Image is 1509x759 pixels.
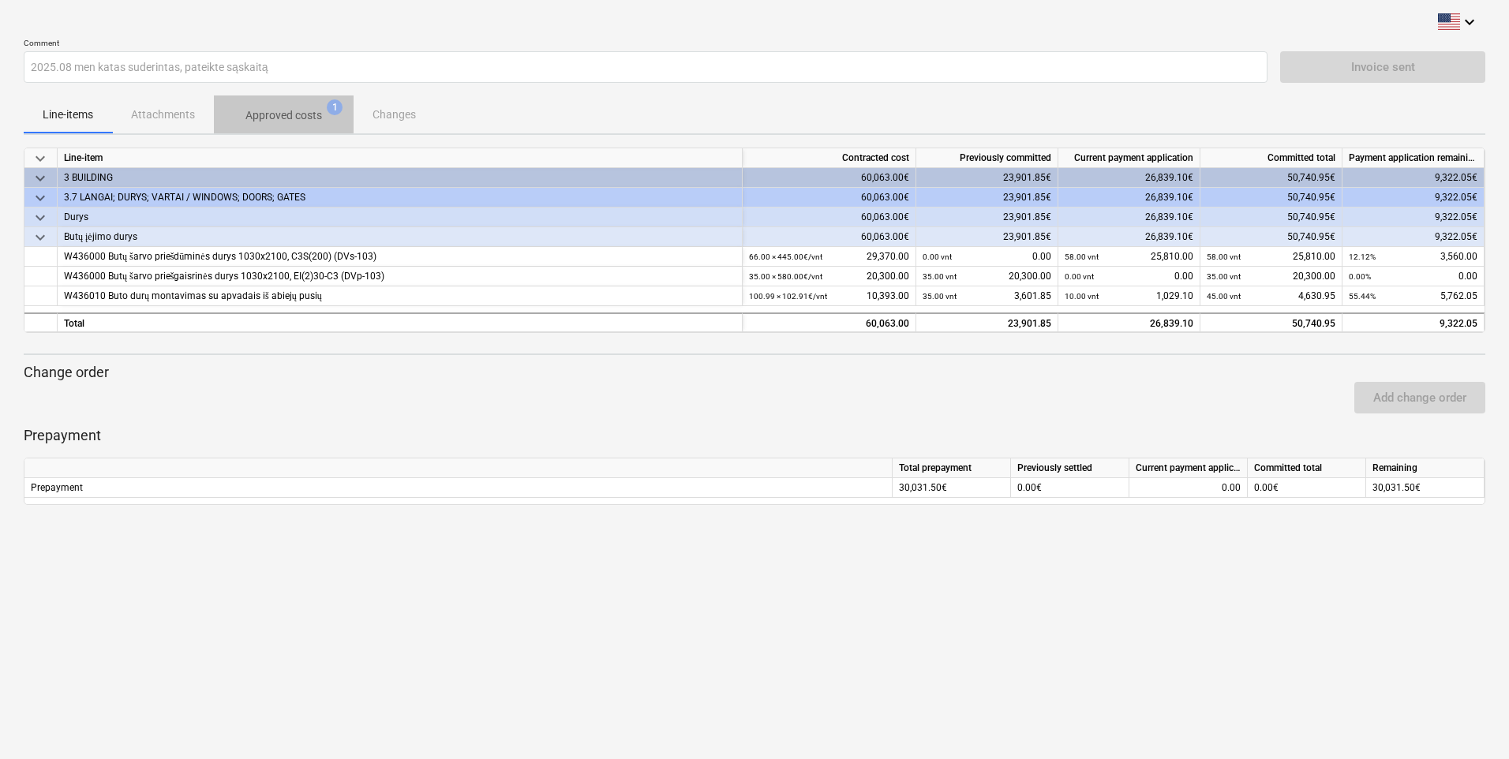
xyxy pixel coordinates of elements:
[64,247,736,267] div: W436000 Butų šarvo priešdūminės durys 1030x2100, C3S(200) (DVs-103)
[923,314,1051,334] div: 23,901.85
[1207,272,1241,281] small: 35.00 vnt
[1349,267,1477,286] div: 0.00
[24,363,1485,382] p: Change order
[1058,148,1200,168] div: Current payment application
[1248,458,1366,478] div: Committed total
[245,107,322,124] p: Approved costs
[1342,208,1485,227] div: 9,322.05€
[1058,168,1200,188] div: 26,839.10€
[749,286,909,306] div: 10,393.00
[31,169,50,188] span: keyboard_arrow_down
[1200,148,1342,168] div: Committed total
[916,188,1058,208] div: 23,901.85€
[24,38,1267,51] p: Comment
[1342,148,1485,168] div: Payment application remaining
[1207,267,1335,286] div: 20,300.00
[743,208,916,227] div: 60,063.00€
[923,252,952,261] small: 0.00 vnt
[743,227,916,247] div: 60,063.00€
[749,252,822,261] small: 66.00 × 445.00€ / vnt
[1058,188,1200,208] div: 26,839.10€
[43,107,93,123] p: Line-items
[64,227,736,247] div: Butų įėjimo durys
[1065,267,1193,286] div: 0.00
[749,314,909,334] div: 60,063.00
[1207,247,1335,267] div: 25,810.00
[1065,247,1193,267] div: 25,810.00
[1349,292,1376,301] small: 55.44%
[1342,188,1485,208] div: 9,322.05€
[1349,247,1477,267] div: 3,560.00
[743,188,916,208] div: 60,063.00€
[749,247,909,267] div: 29,370.00
[1349,252,1376,261] small: 12.12%
[31,189,50,208] span: keyboard_arrow_down
[1349,314,1477,334] div: 9,322.05
[1129,458,1248,478] div: Current payment application
[749,292,827,301] small: 100.99 × 102.91€ / vnt
[893,478,1011,498] div: 30,031.50€
[64,286,736,306] div: W436010 Buto durų montavimas su apvadais iš abiejų pusių
[1200,312,1342,332] div: 50,740.95
[1065,286,1193,306] div: 1,029.10
[923,272,957,281] small: 35.00 vnt
[24,426,1485,445] p: Prepayment
[923,292,957,301] small: 35.00 vnt
[1065,252,1099,261] small: 58.00 vnt
[923,267,1051,286] div: 20,300.00
[1065,314,1193,334] div: 26,839.10
[1200,208,1342,227] div: 50,740.95€
[923,286,1051,306] div: 3,601.85
[749,267,909,286] div: 20,300.00
[1011,478,1129,498] div: 0.00€
[1200,168,1342,188] div: 50,740.95€
[1011,458,1129,478] div: Previously settled
[1207,286,1335,306] div: 4,630.95
[64,267,736,286] div: W436000 Butų šarvo priešgaisrinės durys 1030x2100, EI(2)30-C3 (DVp-103)
[1065,292,1099,301] small: 10.00 vnt
[327,99,343,115] span: 1
[64,188,736,208] div: 3.7 LANGAI; DURYS; VARTAI / WINDOWS; DOORS; GATES
[749,272,822,281] small: 35.00 × 580.00€ / vnt
[1460,13,1479,32] i: keyboard_arrow_down
[1200,188,1342,208] div: 50,740.95€
[1342,227,1485,247] div: 9,322.05€
[1342,168,1485,188] div: 9,322.05€
[1058,227,1200,247] div: 26,839.10€
[1366,458,1485,478] div: Remaining
[1349,272,1371,281] small: 0.00%
[743,148,916,168] div: Contracted cost
[916,227,1058,247] div: 23,901.85€
[31,228,50,247] span: keyboard_arrow_down
[1349,286,1477,306] div: 5,762.05
[1065,272,1094,281] small: 0.00 vnt
[58,312,743,332] div: Total
[916,148,1058,168] div: Previously committed
[1200,227,1342,247] div: 50,740.95€
[916,168,1058,188] div: 23,901.85€
[1058,208,1200,227] div: 26,839.10€
[916,208,1058,227] div: 23,901.85€
[893,458,1011,478] div: Total prepayment
[58,148,743,168] div: Line-item
[1207,292,1241,301] small: 45.00 vnt
[31,149,50,168] span: keyboard_arrow_down
[1366,478,1485,498] div: 30,031.50€
[31,208,50,227] span: keyboard_arrow_down
[1248,478,1366,498] div: 0.00€
[64,168,736,188] div: 3 BUILDING
[743,168,916,188] div: 60,063.00€
[1136,478,1241,498] div: 0.00
[64,208,736,227] div: Durys
[923,247,1051,267] div: 0.00
[1207,252,1241,261] small: 58.00 vnt
[24,478,893,498] div: Prepayment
